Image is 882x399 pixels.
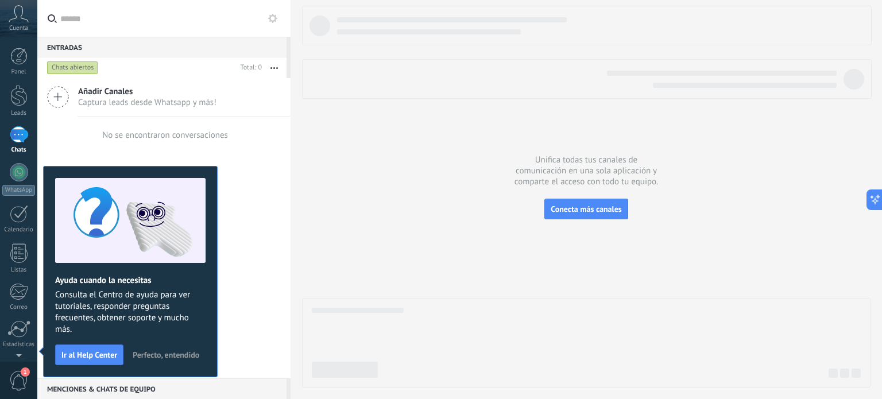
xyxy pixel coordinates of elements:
div: Panel [2,68,36,76]
span: Perfecto, entendido [133,351,199,359]
div: Estadísticas [2,341,36,348]
div: WhatsApp [2,185,35,196]
div: Chats abiertos [47,61,98,75]
span: Consulta el Centro de ayuda para ver tutoriales, responder preguntas frecuentes, obtener soporte ... [55,289,206,335]
div: Correo [2,304,36,311]
h2: Ayuda cuando la necesitas [55,275,206,286]
div: Leads [2,110,36,117]
div: Calendario [2,226,36,234]
span: Añadir Canales [78,86,216,97]
div: Menciones & Chats de equipo [37,378,287,399]
span: Cuenta [9,25,28,32]
div: Total: 0 [236,62,262,73]
div: Chats [2,146,36,154]
span: Ir al Help Center [61,351,117,359]
div: Listas [2,266,36,274]
div: No se encontraron conversaciones [102,130,228,141]
div: Entradas [37,37,287,57]
span: Captura leads desde Whatsapp y más! [78,97,216,108]
button: Perfecto, entendido [127,346,204,363]
button: Conecta más canales [544,199,628,219]
span: Conecta más canales [551,204,621,214]
span: 1 [21,367,30,377]
button: Ir al Help Center [55,344,123,365]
